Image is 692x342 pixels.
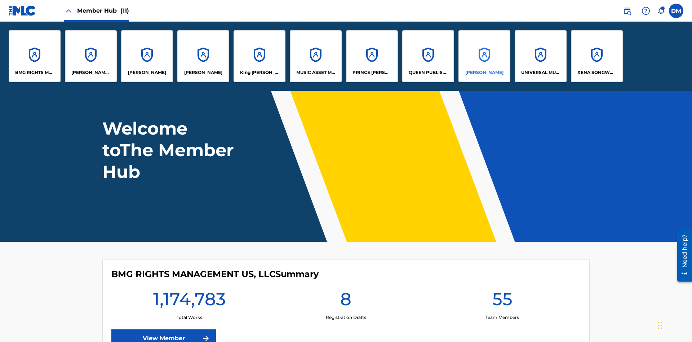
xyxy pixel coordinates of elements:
div: Drag [658,315,662,336]
p: Total Works [177,314,202,321]
h1: 8 [340,288,351,314]
p: Registration Drafts [326,314,366,321]
h1: 1,174,783 [153,288,226,314]
p: ELVIS COSTELLO [128,69,166,76]
a: Accounts[PERSON_NAME] [177,30,229,82]
p: MUSIC ASSET MANAGEMENT (MAM) [296,69,336,76]
iframe: Chat Widget [656,307,692,342]
a: Accounts[PERSON_NAME] SONGWRITER [65,30,117,82]
p: BMG RIGHTS MANAGEMENT US, LLC [15,69,54,76]
p: CLEO SONGWRITER [71,69,111,76]
span: (11) [120,7,129,14]
a: AccountsUNIVERSAL MUSIC PUB GROUP [515,30,567,82]
p: UNIVERSAL MUSIC PUB GROUP [521,69,560,76]
img: help [642,6,650,15]
a: AccountsQUEEN PUBLISHA [402,30,454,82]
a: Accounts[PERSON_NAME] [458,30,510,82]
p: XENA SONGWRITER [577,69,617,76]
div: Help [639,4,653,18]
a: AccountsXENA SONGWRITER [571,30,623,82]
a: Accounts[PERSON_NAME] [121,30,173,82]
a: AccountsKing [PERSON_NAME] [234,30,285,82]
img: MLC Logo [9,5,36,16]
p: RONALD MCTESTERSON [465,69,504,76]
iframe: Resource Center [672,226,692,285]
p: EYAMA MCSINGER [184,69,222,76]
div: Notifications [657,7,665,14]
a: AccountsPRINCE [PERSON_NAME] [346,30,398,82]
img: search [623,6,631,15]
a: AccountsBMG RIGHTS MANAGEMENT US, LLC [9,30,61,82]
p: Team Members [485,314,519,321]
a: AccountsMUSIC ASSET MANAGEMENT (MAM) [290,30,342,82]
h1: Welcome to The Member Hub [102,118,237,183]
span: Member Hub [77,6,129,15]
div: User Menu [669,4,683,18]
p: King McTesterson [240,69,279,76]
p: PRINCE MCTESTERSON [352,69,392,76]
a: Public Search [620,4,634,18]
p: QUEEN PUBLISHA [409,69,448,76]
h1: 55 [492,288,513,314]
h4: BMG RIGHTS MANAGEMENT US, LLC [111,269,319,280]
img: Close [64,6,73,15]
